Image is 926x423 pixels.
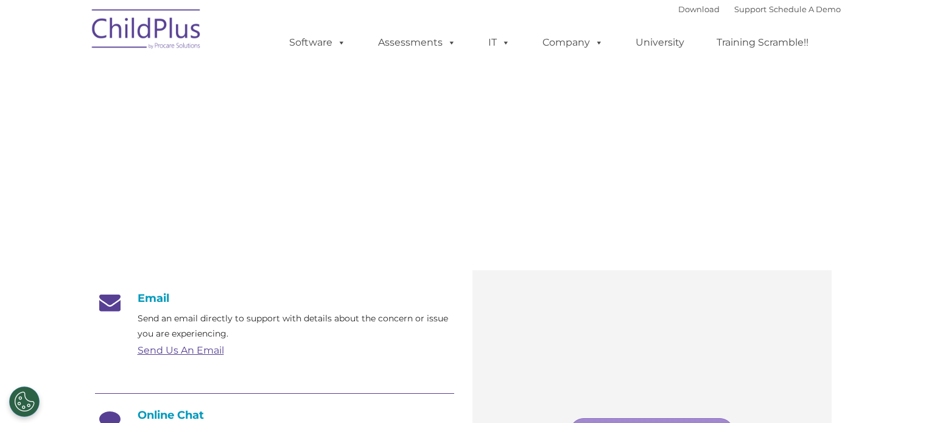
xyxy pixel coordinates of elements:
[734,4,766,14] a: Support
[530,30,616,55] a: Company
[277,30,358,55] a: Software
[476,30,522,55] a: IT
[769,4,841,14] a: Schedule A Demo
[95,292,454,305] h4: Email
[138,311,454,341] p: Send an email directly to support with details about the concern or issue you are experiencing.
[366,30,468,55] a: Assessments
[623,30,696,55] a: University
[9,386,40,417] button: Cookies Settings
[678,4,720,14] a: Download
[678,4,841,14] font: |
[95,408,454,422] h4: Online Chat
[704,30,821,55] a: Training Scramble!!
[86,1,208,61] img: ChildPlus by Procare Solutions
[138,344,224,356] a: Send Us An Email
